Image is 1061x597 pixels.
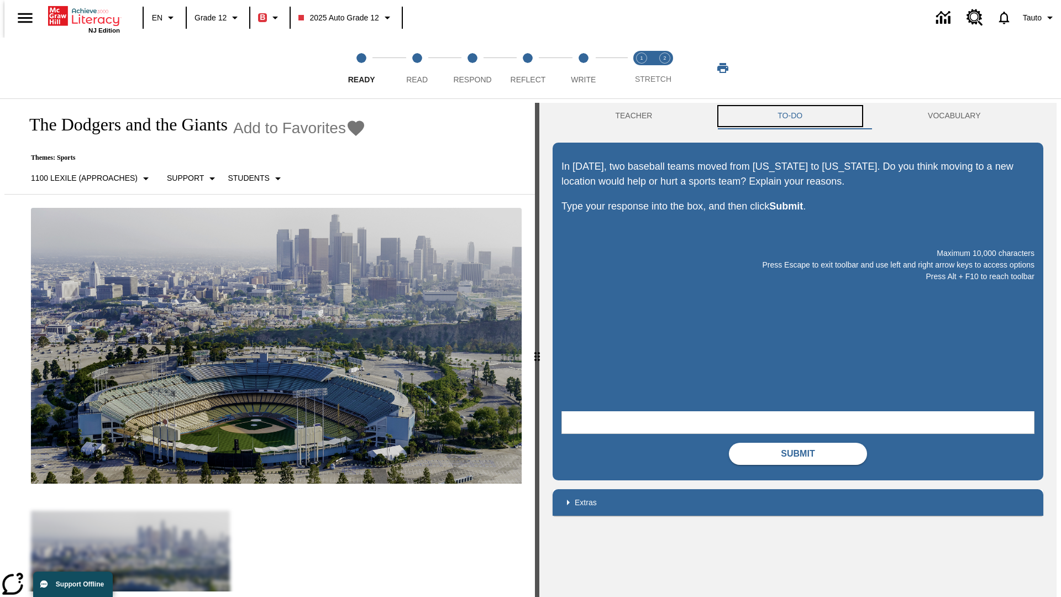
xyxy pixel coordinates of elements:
p: In [DATE], two baseball teams moved from [US_STATE] to [US_STATE]. Do you think moving to a new l... [561,159,1034,189]
button: Read step 2 of 5 [385,38,449,98]
button: Write step 5 of 5 [551,38,616,98]
button: Boost Class color is red. Change class color [254,8,286,28]
button: VOCABULARY [865,103,1043,129]
button: Submit [729,443,867,465]
span: EN [152,12,162,24]
div: Instructional Panel Tabs [553,103,1043,129]
text: 1 [640,55,643,61]
button: Ready step 1 of 5 [329,38,393,98]
div: Extras [553,489,1043,516]
p: Themes: Sports [18,154,366,162]
p: Maximum 10,000 characters [561,248,1034,259]
button: Stretch Respond step 2 of 2 [649,38,681,98]
span: Write [571,75,596,84]
a: Notifications [990,3,1018,32]
p: Support [167,172,204,184]
text: 2 [663,55,666,61]
a: Resource Center, Will open in new tab [960,3,990,33]
button: Scaffolds, Support [162,169,223,188]
button: Open side menu [9,2,41,34]
div: reading [4,103,535,591]
span: Tauto [1023,12,1042,24]
span: Grade 12 [195,12,227,24]
span: Ready [348,75,375,84]
span: 2025 Auto Grade 12 [298,12,379,24]
button: Reflect step 4 of 5 [496,38,560,98]
span: STRETCH [635,75,671,83]
p: Extras [575,497,597,509]
h1: The Dodgers and the Giants [18,114,228,135]
span: Respond [453,75,491,84]
p: 1100 Lexile (Approaches) [31,172,138,184]
button: Teacher [553,103,715,129]
body: Maximum 10,000 characters Press Escape to exit toolbar and use left and right arrow keys to acces... [4,9,161,19]
button: Print [705,58,740,78]
button: TO-DO [715,103,865,129]
button: Respond step 3 of 5 [440,38,505,98]
button: Language: EN, Select a language [147,8,182,28]
a: Data Center [929,3,960,33]
span: Add to Favorites [233,119,346,137]
div: Home [48,4,120,34]
button: Profile/Settings [1018,8,1061,28]
span: Support Offline [56,580,104,588]
p: Type your response into the box, and then click . [561,199,1034,214]
p: Press Escape to exit toolbar and use left and right arrow keys to access options [561,259,1034,271]
p: Students [228,172,269,184]
span: NJ Edition [88,27,120,34]
span: B [260,11,265,24]
span: Read [406,75,428,84]
button: Support Offline [33,572,113,597]
img: Dodgers stadium. [31,208,522,484]
div: Press Enter or Spacebar and then press right and left arrow keys to move the slider [535,103,539,597]
button: Select Student [223,169,288,188]
button: Grade: Grade 12, Select a grade [190,8,246,28]
div: activity [539,103,1057,597]
span: Reflect [511,75,546,84]
button: Class: 2025 Auto Grade 12, Select your class [294,8,398,28]
button: Stretch Read step 1 of 2 [626,38,658,98]
button: Add to Favorites - The Dodgers and the Giants [233,118,366,138]
p: Press Alt + F10 to reach toolbar [561,271,1034,282]
strong: Submit [769,201,803,212]
button: Select Lexile, 1100 Lexile (Approaches) [27,169,157,188]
